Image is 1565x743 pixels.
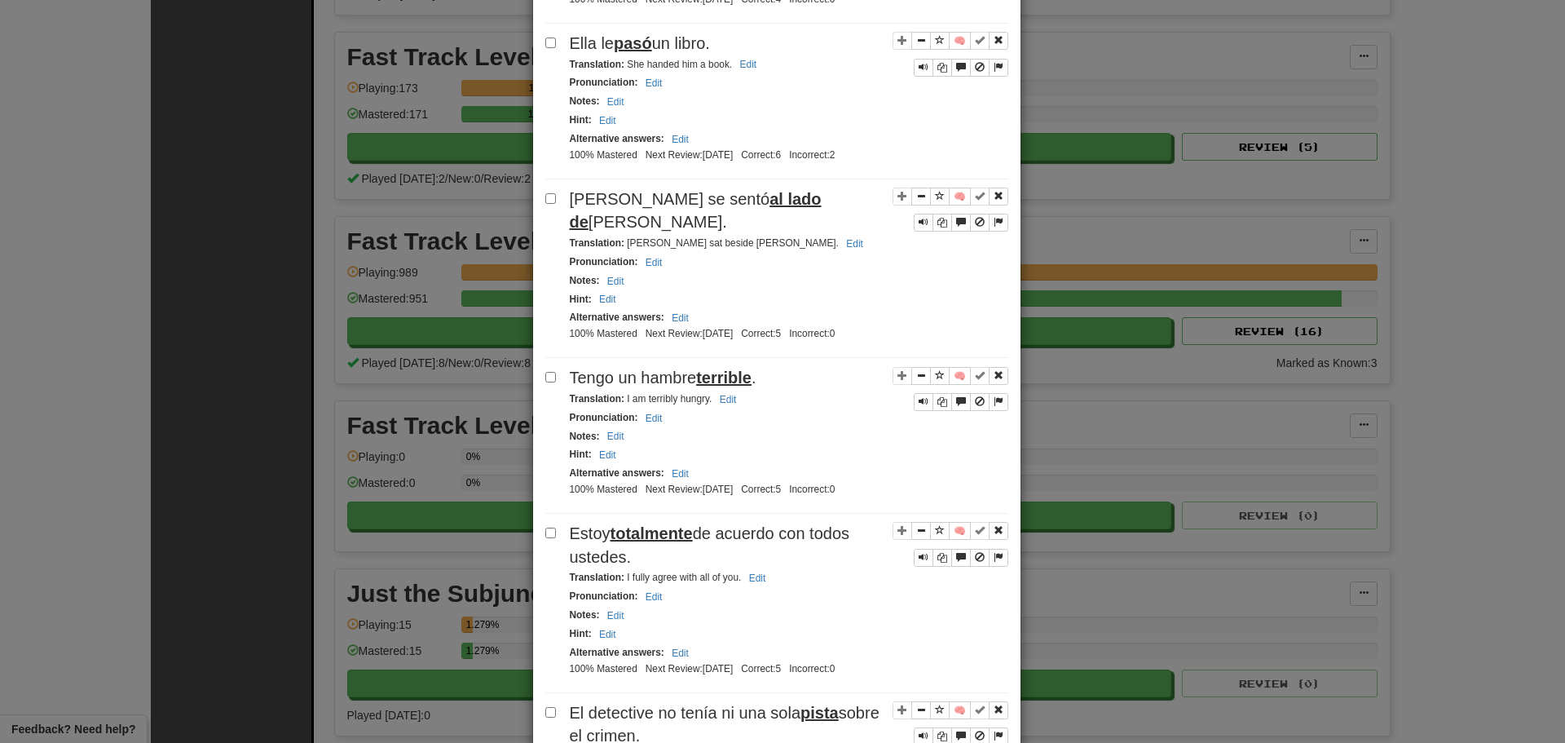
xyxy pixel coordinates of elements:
[570,237,868,249] small: [PERSON_NAME] sat beside [PERSON_NAME].
[594,112,621,130] button: Edit
[737,148,785,162] li: Correct: 6
[570,467,664,479] strong: Alternative answers :
[602,93,629,111] button: Edit
[841,235,868,253] button: Edit
[570,114,592,126] strong: Hint :
[602,272,629,290] button: Edit
[914,549,1008,567] div: Sentence controls
[602,607,629,625] button: Edit
[641,409,668,427] button: Edit
[737,483,785,497] li: Correct: 5
[785,662,839,676] li: Incorrect: 0
[570,133,664,144] strong: Alternative answers :
[744,569,771,587] button: Edit
[614,34,652,52] u: pasó
[737,662,785,676] li: Correct: 5
[570,647,664,658] strong: Alternative answers :
[949,701,971,719] button: 🧠
[566,148,641,162] li: 100% Mastered
[641,148,737,162] li: Next Review: [DATE]
[893,366,1008,411] div: Sentence controls
[566,662,641,676] li: 100% Mastered
[641,483,737,497] li: Next Review: [DATE]
[914,214,1008,232] div: Sentence controls
[570,312,664,323] strong: Alternative answers :
[570,34,710,52] span: Ella le un libro.
[914,393,1008,411] div: Sentence controls
[570,275,600,286] strong: Notes :
[734,55,761,73] button: Edit
[914,59,1008,77] div: Sentence controls
[570,237,624,249] strong: Translation :
[785,483,839,497] li: Incorrect: 0
[641,588,668,606] button: Edit
[570,393,624,405] strong: Translation :
[949,32,971,50] button: 🧠
[570,572,771,583] small: I fully agree with all of you.
[570,190,822,232] span: [PERSON_NAME] se sentó [PERSON_NAME].
[641,254,668,272] button: Edit
[893,522,1008,567] div: Sentence controls
[570,449,592,460] strong: Hint :
[594,446,621,464] button: Edit
[594,626,621,643] button: Edit
[641,662,737,676] li: Next Review: [DATE]
[570,431,600,442] strong: Notes :
[570,59,624,70] strong: Translation :
[570,59,762,70] small: She handed him a book.
[570,572,624,583] strong: Translation :
[566,327,641,341] li: 100% Mastered
[800,704,839,722] u: pista
[715,391,742,409] button: Edit
[785,327,839,341] li: Incorrect: 0
[570,609,600,621] strong: Notes :
[949,367,971,385] button: 🧠
[570,369,756,387] span: Tengo un hambre .
[737,327,785,341] li: Correct: 5
[602,427,629,445] button: Edit
[667,130,694,148] button: Edit
[570,393,742,405] small: I am terribly hungry.
[667,465,694,483] button: Edit
[570,95,600,107] strong: Notes :
[641,327,737,341] li: Next Review: [DATE]
[949,188,971,206] button: 🧠
[667,309,694,327] button: Edit
[594,290,621,308] button: Edit
[667,644,694,662] button: Edit
[570,590,638,602] strong: Pronunciation :
[611,524,693,542] u: totalmente
[696,369,752,387] u: terrible
[570,412,638,423] strong: Pronunciation :
[785,148,839,162] li: Incorrect: 2
[570,628,592,639] strong: Hint :
[570,294,592,305] strong: Hint :
[641,74,668,92] button: Edit
[570,77,638,88] strong: Pronunciation :
[570,256,638,268] strong: Pronunciation :
[570,524,850,566] span: Estoy de acuerdo con todos ustedes.
[893,188,1008,232] div: Sentence controls
[566,483,641,497] li: 100% Mastered
[949,522,971,540] button: 🧠
[893,32,1008,77] div: Sentence controls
